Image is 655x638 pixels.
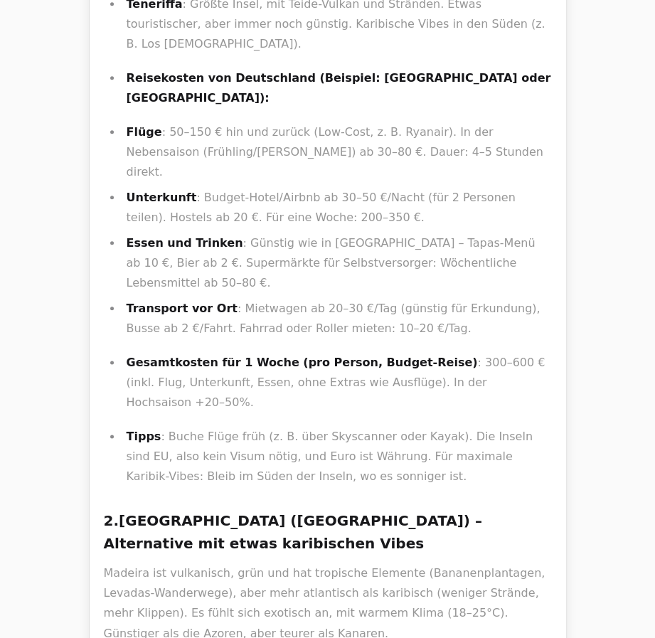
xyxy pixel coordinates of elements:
strong: Flüge [127,125,162,139]
li: : Mietwagen ab 20–30 €/Tag (günstig für Erkundung), Busse ab 2 €/Fahrt. Fahrrad oder Roller miete... [122,299,552,339]
strong: [GEOGRAPHIC_DATA] ([GEOGRAPHIC_DATA]) – Alternative mit etwas karibischen Vibes [104,512,482,552]
h3: 2. [104,509,552,555]
p: : 300–600 € (inkl. Flug, Unterkunft, Essen, ohne Extras wie Ausflüge). In der Hochsaison +20–50%. [127,353,552,413]
li: : 50–150 € hin und zurück (Low-Cost, z. B. Ryanair). In der Nebensaison (Frühling/[PERSON_NAME]) ... [122,122,552,182]
li: : Günstig wie in [GEOGRAPHIC_DATA] – Tapas-Menü ab 10 €, Bier ab 2 €. Supermärkte für Selbstverso... [122,233,552,293]
strong: Essen und Trinken [127,236,243,250]
strong: Transport vor Ort [127,302,238,315]
strong: Tipps [127,430,161,443]
li: : Budget-Hotel/Airbnb ab 30–50 €/Nacht (für 2 Personen teilen). Hostels ab 20 €. Für eine Woche: ... [122,188,552,228]
strong: Gesamtkosten für 1 Woche (pro Person, Budget-Reise) [127,356,478,369]
p: : Buche Flüge früh (z. B. über Skyscanner oder Kayak). Die Inseln sind EU, also kein Visum nötig,... [127,427,552,487]
strong: Reisekosten von Deutschland (Beispiel: [GEOGRAPHIC_DATA] oder [GEOGRAPHIC_DATA]): [127,71,551,105]
strong: Unterkunft [127,191,197,204]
